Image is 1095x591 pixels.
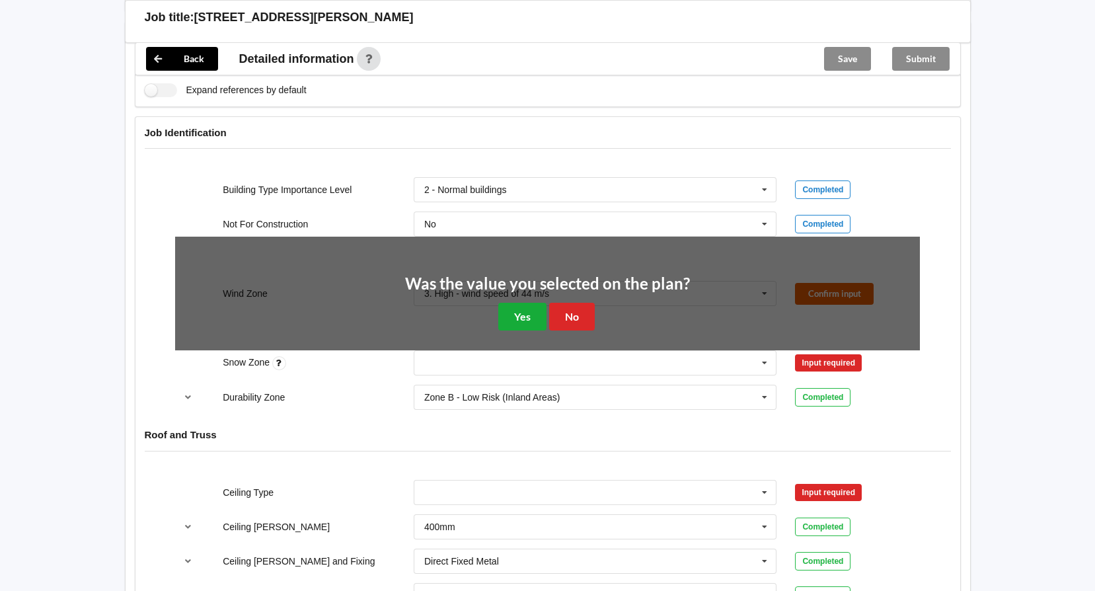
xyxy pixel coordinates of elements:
h4: Job Identification [145,126,951,139]
label: Not For Construction [223,219,308,229]
div: Completed [795,552,850,571]
label: Durability Zone [223,392,285,403]
div: Completed [795,388,850,407]
label: Expand references by default [145,83,307,97]
div: Zone B - Low Risk (Inland Areas) [424,393,560,402]
h2: Was the value you selected on the plan? [405,274,690,294]
h4: Roof and Truss [145,428,951,441]
div: Input required [795,484,862,501]
button: Yes [498,303,547,330]
button: reference-toggle [175,515,201,539]
div: Completed [795,180,850,199]
div: Direct Fixed Metal [424,557,499,566]
label: Ceiling [PERSON_NAME] [223,522,330,532]
div: No [424,219,436,229]
div: 2 - Normal buildings [424,185,507,194]
label: Snow Zone [223,357,272,368]
h3: [STREET_ADDRESS][PERSON_NAME] [194,10,414,25]
div: Input required [795,354,862,372]
label: Ceiling [PERSON_NAME] and Fixing [223,556,375,567]
button: reference-toggle [175,385,201,409]
button: reference-toggle [175,549,201,573]
button: No [549,303,595,330]
div: Completed [795,215,850,233]
button: Back [146,47,218,71]
span: Detailed information [239,53,354,65]
div: 400mm [424,522,455,532]
h3: Job title: [145,10,194,25]
label: Ceiling Type [223,487,274,498]
label: Building Type Importance Level [223,184,352,195]
div: Completed [795,518,850,536]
